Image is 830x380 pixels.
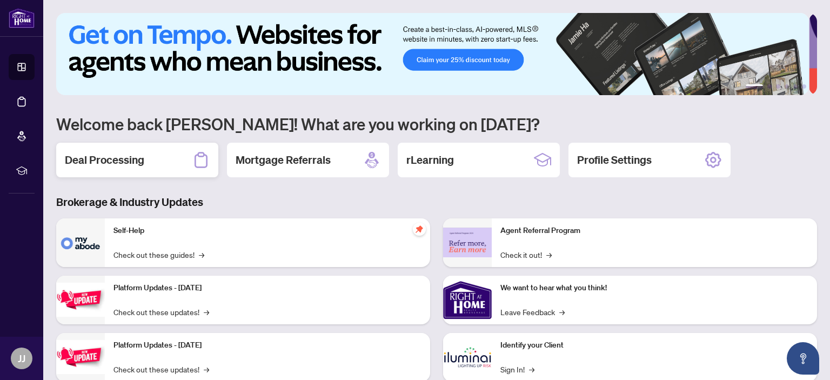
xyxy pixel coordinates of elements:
[787,342,819,375] button: Open asap
[56,114,817,134] h1: Welcome back [PERSON_NAME]! What are you working on [DATE]?
[204,363,209,375] span: →
[113,249,204,261] a: Check out these guides!→
[767,84,772,89] button: 2
[802,84,806,89] button: 6
[236,152,331,168] h2: Mortgage Referrals
[785,84,789,89] button: 4
[113,282,421,294] p: Platform Updates - [DATE]
[443,228,492,257] img: Agent Referral Program
[546,249,552,261] span: →
[18,351,25,366] span: JJ
[793,84,798,89] button: 5
[500,225,808,237] p: Agent Referral Program
[443,276,492,324] img: We want to hear what you think!
[56,340,105,374] img: Platform Updates - July 8, 2025
[56,218,105,267] img: Self-Help
[577,152,652,168] h2: Profile Settings
[406,152,454,168] h2: rLearning
[500,282,808,294] p: We want to hear what you think!
[529,363,534,375] span: →
[9,8,35,28] img: logo
[65,152,144,168] h2: Deal Processing
[56,195,817,210] h3: Brokerage & Industry Updates
[413,223,426,236] span: pushpin
[56,283,105,317] img: Platform Updates - July 21, 2025
[746,84,763,89] button: 1
[559,306,565,318] span: →
[500,363,534,375] a: Sign In!→
[776,84,780,89] button: 3
[113,225,421,237] p: Self-Help
[113,306,209,318] a: Check out these updates!→
[56,13,809,95] img: Slide 0
[204,306,209,318] span: →
[113,363,209,375] a: Check out these updates!→
[113,339,421,351] p: Platform Updates - [DATE]
[500,249,552,261] a: Check it out!→
[199,249,204,261] span: →
[500,306,565,318] a: Leave Feedback→
[500,339,808,351] p: Identify your Client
